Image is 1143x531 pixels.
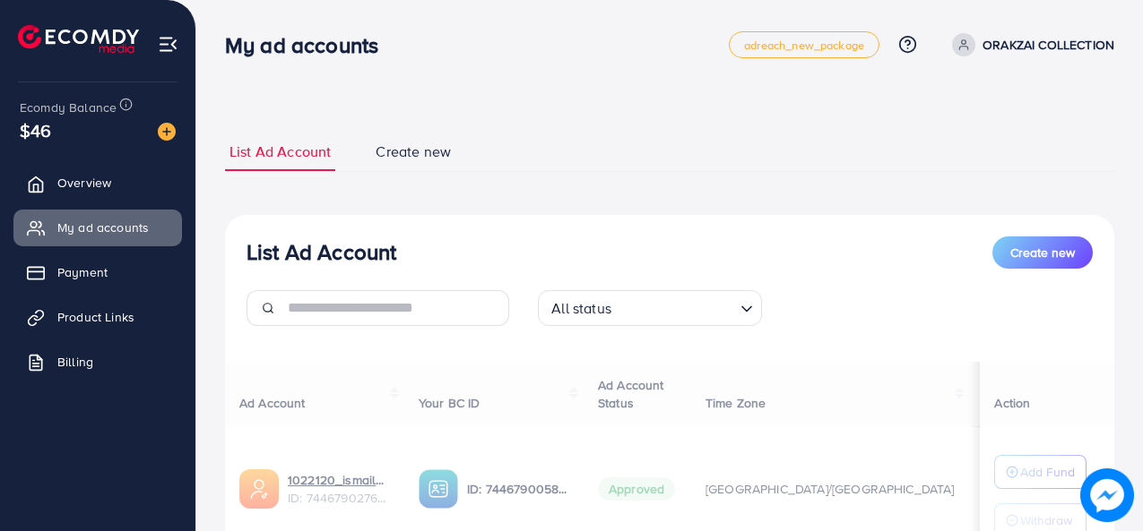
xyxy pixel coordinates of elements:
a: My ad accounts [13,210,182,245]
span: Payment [57,263,108,281]
span: Create new [1010,244,1075,261]
span: Create new [376,141,451,162]
span: List Ad Account [229,141,331,162]
a: adreach_new_package [729,31,879,58]
a: Payment [13,254,182,290]
h3: My ad accounts [225,32,393,58]
img: image [158,123,176,141]
a: ORAKZAI COLLECTION [945,33,1114,56]
img: image [1086,474,1129,517]
span: Overview [57,174,111,192]
span: adreach_new_package [744,39,864,51]
img: menu [158,34,178,55]
img: logo [18,25,139,53]
input: Search for option [617,292,733,321]
button: Create new [992,236,1093,269]
a: Billing [13,344,182,380]
a: Product Links [13,299,182,335]
span: Ecomdy Balance [20,98,117,116]
a: Overview [13,165,182,201]
span: Billing [57,353,93,371]
span: My ad accounts [57,218,149,236]
span: Product Links [57,308,134,326]
span: All status [548,295,615,321]
p: ORAKZAI COLLECTION [983,34,1114,56]
div: Search for option [538,290,762,326]
h3: List Ad Account [247,239,396,265]
span: $46 [20,117,51,143]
